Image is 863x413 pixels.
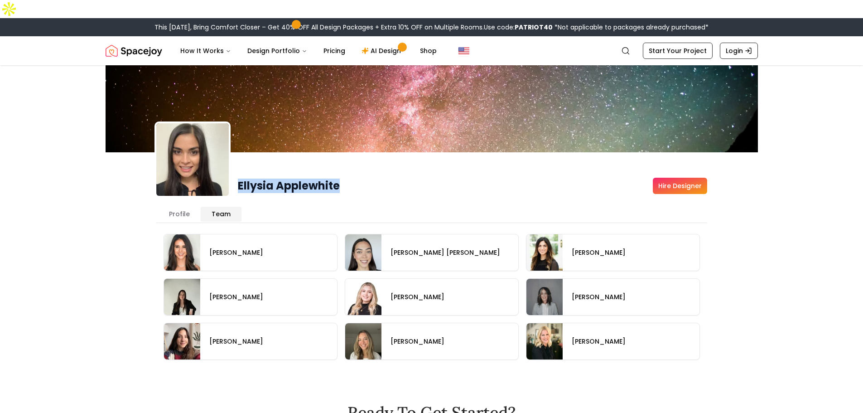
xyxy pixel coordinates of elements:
[164,234,337,271] a: designer[PERSON_NAME]
[173,42,444,60] nav: Main
[643,43,713,59] a: Start Your Project
[553,23,709,32] span: *Not applicable to packages already purchased*
[720,43,758,59] a: Login
[515,23,553,32] b: PATRIOT40
[316,42,352,60] a: Pricing
[354,42,411,60] a: AI Design
[413,42,444,60] a: Shop
[458,45,469,56] img: United States
[106,36,758,65] nav: Global
[164,323,337,360] a: designer[PERSON_NAME]
[106,42,162,60] a: Spacejoy
[526,278,700,316] a: designer[PERSON_NAME]
[345,234,519,271] a: designer[PERSON_NAME] [PERSON_NAME]
[154,23,709,32] div: This [DATE], Bring Comfort Closer – Get 40% OFF All Design Packages + Extra 10% OFF on Multiple R...
[345,278,519,316] a: designer[PERSON_NAME]
[240,42,314,60] button: Design Portfolio
[106,65,758,152] img: Ellysia cover image
[173,42,238,60] button: How It Works
[526,323,700,360] a: designer[PERSON_NAME]
[201,207,241,221] button: Team
[484,23,553,32] span: Use code:
[156,123,229,196] img: designer
[106,42,162,60] img: Spacejoy Logo
[158,207,201,221] button: Profile
[653,178,707,194] a: Hire Designer
[238,179,340,193] h1: Ellysia Applewhite
[164,278,337,316] a: designer[PERSON_NAME]
[526,234,700,271] a: designer[PERSON_NAME]
[345,323,519,360] a: designer[PERSON_NAME]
